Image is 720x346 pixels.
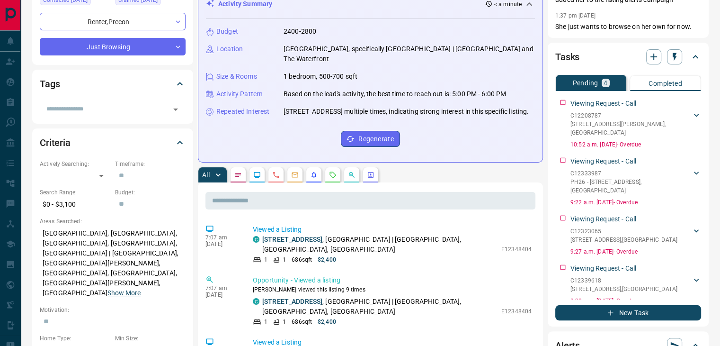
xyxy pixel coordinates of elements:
p: Activity Pattern [216,89,263,99]
p: 7:07 am [205,285,239,291]
p: Areas Searched: [40,217,186,226]
p: Location [216,44,243,54]
p: E12348404 [501,307,532,316]
p: [GEOGRAPHIC_DATA], specifically [GEOGRAPHIC_DATA] | [GEOGRAPHIC_DATA] and The Waterfront [284,44,535,64]
p: 686 sqft [292,318,312,326]
p: 4 [604,80,607,86]
p: C12208787 [570,111,692,120]
p: 9:38 a.m. [DATE] - Overdue [570,297,701,305]
div: C12333987PH26 - [STREET_ADDRESS],[GEOGRAPHIC_DATA] [570,167,701,197]
p: 1 bedroom, 500-700 sqft [284,72,357,82]
div: condos.ca [253,298,259,305]
svg: Notes [234,171,242,179]
p: C12339618 [570,276,677,285]
p: [PERSON_NAME] viewed this listing 9 times [253,285,532,294]
p: [STREET_ADDRESS][PERSON_NAME] , [GEOGRAPHIC_DATA] [570,120,692,137]
p: [GEOGRAPHIC_DATA], [GEOGRAPHIC_DATA], [GEOGRAPHIC_DATA], [GEOGRAPHIC_DATA], [GEOGRAPHIC_DATA] | [... [40,226,186,301]
p: [DATE] [205,241,239,247]
svg: Emails [291,171,299,179]
div: C12208787[STREET_ADDRESS][PERSON_NAME],[GEOGRAPHIC_DATA] [570,109,701,139]
div: Criteria [40,131,186,154]
h2: Tags [40,76,60,91]
svg: Opportunities [348,171,356,179]
a: [STREET_ADDRESS] [262,236,322,243]
h2: Criteria [40,135,71,150]
p: Viewing Request - Call [570,99,636,109]
p: C12333987 [570,169,692,178]
div: C12323065[STREET_ADDRESS],[GEOGRAPHIC_DATA] [570,225,701,246]
p: Min Size: [115,334,186,343]
button: Regenerate [341,131,400,147]
p: All [202,172,210,178]
p: , [GEOGRAPHIC_DATA] | [GEOGRAPHIC_DATA], [GEOGRAPHIC_DATA], [GEOGRAPHIC_DATA] [262,297,497,317]
p: Actively Searching: [40,160,110,168]
div: C12339618[STREET_ADDRESS],[GEOGRAPHIC_DATA] [570,274,701,295]
p: 1 [283,318,286,326]
p: E12348404 [501,245,532,254]
p: 7:07 am [205,234,239,241]
p: [STREET_ADDRESS] multiple times, indicating strong interest in this specific listing. [284,107,529,117]
svg: Listing Alerts [310,171,318,179]
p: Based on the lead's activity, the best time to reach out is: 5:00 PM - 6:00 PM [284,89,506,99]
a: [STREET_ADDRESS] [262,298,322,305]
h2: Tasks [555,49,579,64]
div: Tasks [555,46,701,68]
p: She just wants to browse on her own for now. [555,22,701,32]
p: Repeated Interest [216,107,269,117]
p: [STREET_ADDRESS] , [GEOGRAPHIC_DATA] [570,285,677,293]
svg: Requests [329,171,337,179]
p: 2400-2800 [284,27,316,36]
p: 9:22 a.m. [DATE] - Overdue [570,198,701,207]
p: , [GEOGRAPHIC_DATA] | [GEOGRAPHIC_DATA], [GEOGRAPHIC_DATA], [GEOGRAPHIC_DATA] [262,235,497,255]
p: Motivation: [40,306,186,314]
p: Budget [216,27,238,36]
p: $0 - $3,100 [40,197,110,212]
p: Budget: [115,188,186,197]
p: 1 [283,255,286,264]
p: Viewing Request - Call [570,214,636,224]
p: 1 [264,318,267,326]
p: Timeframe: [115,160,186,168]
p: Viewed a Listing [253,225,532,235]
p: 1:37 pm [DATE] [555,12,596,19]
button: Open [169,103,182,116]
div: Tags [40,73,186,95]
p: Size & Rooms [216,72,257,82]
p: 10:52 a.m. [DATE] - Overdue [570,140,701,149]
p: Pending [572,80,598,86]
p: Viewing Request - Call [570,156,636,166]
p: [DATE] [205,291,239,298]
div: Renter , Precon [40,13,186,30]
p: Opportunity - Viewed a listing [253,275,532,285]
p: Viewing Request - Call [570,264,636,273]
p: Search Range: [40,188,110,197]
p: C12323065 [570,227,677,236]
p: Completed [649,80,682,87]
p: PH26 - [STREET_ADDRESS] , [GEOGRAPHIC_DATA] [570,178,692,195]
svg: Agent Actions [367,171,374,179]
p: $2,400 [318,318,336,326]
svg: Calls [272,171,280,179]
p: 1 [264,255,267,264]
p: 9:27 a.m. [DATE] - Overdue [570,247,701,256]
button: Show More [107,288,141,298]
p: Home Type: [40,334,110,343]
div: Just Browsing [40,38,186,55]
div: condos.ca [253,236,259,243]
p: $2,400 [318,255,336,264]
svg: Lead Browsing Activity [253,171,261,179]
p: 686 sqft [292,255,312,264]
p: [STREET_ADDRESS] , [GEOGRAPHIC_DATA] [570,236,677,244]
button: New Task [555,305,701,320]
